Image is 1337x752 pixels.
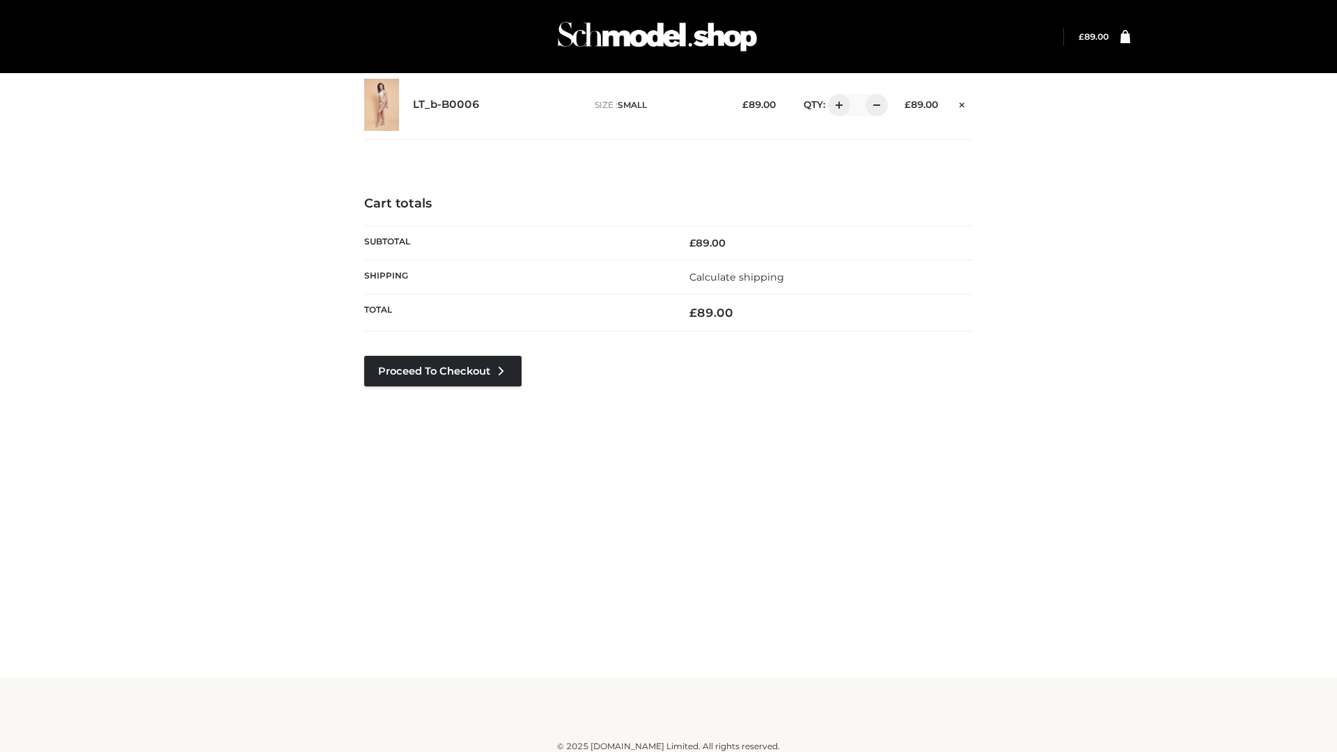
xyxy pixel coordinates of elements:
h4: Cart totals [364,196,973,212]
th: Subtotal [364,226,668,260]
div: QTY: [790,94,883,116]
a: Calculate shipping [689,271,784,283]
bdi: 89.00 [689,306,733,320]
bdi: 89.00 [689,237,726,249]
th: Total [364,295,668,331]
a: Remove this item [952,94,973,112]
span: £ [742,99,749,110]
span: £ [689,237,696,249]
span: £ [689,306,697,320]
span: £ [1079,31,1084,42]
p: size : [595,99,721,111]
span: SMALL [618,100,647,110]
th: Shipping [364,260,668,294]
a: LT_b-B0006 [413,98,480,111]
bdi: 89.00 [1079,31,1109,42]
bdi: 89.00 [742,99,776,110]
span: £ [905,99,911,110]
a: Proceed to Checkout [364,356,522,386]
a: £89.00 [1079,31,1109,42]
bdi: 89.00 [905,99,938,110]
img: Schmodel Admin 964 [553,9,762,64]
